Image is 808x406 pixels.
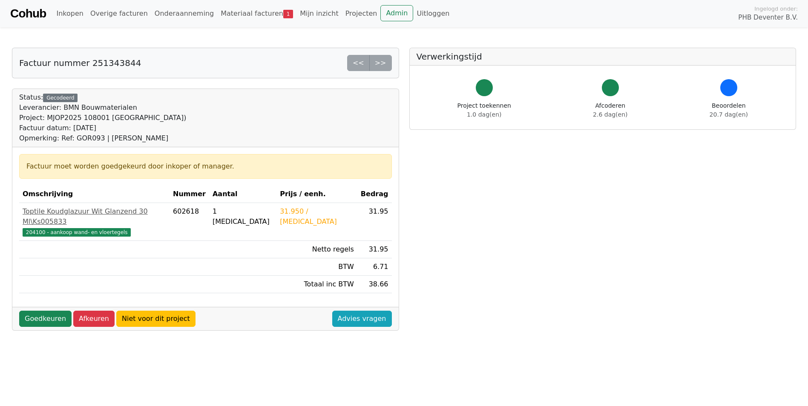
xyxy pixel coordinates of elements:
a: Niet voor dit project [116,311,196,327]
span: 2.6 dag(en) [593,111,627,118]
a: Afkeuren [73,311,115,327]
span: PHB Deventer B.V. [738,13,798,23]
div: Factuur moet worden goedgekeurd door inkoper of manager. [26,161,385,172]
a: Mijn inzicht [296,5,342,22]
th: Aantal [209,186,276,203]
a: Overige facturen [87,5,151,22]
a: Inkopen [53,5,86,22]
span: 204100 - aankoop wand- en vloertegels [23,228,131,237]
td: 31.95 [357,241,392,258]
td: 38.66 [357,276,392,293]
th: Prijs / eenh. [276,186,357,203]
div: Afcoderen [593,101,627,119]
td: BTW [276,258,357,276]
span: 20.7 dag(en) [710,111,748,118]
a: Toptile Koudglazuur Wit Glanzend 30 Ml\Ks005833204100 - aankoop wand- en vloertegels [23,206,166,237]
div: Gecodeerd [43,94,78,102]
th: Bedrag [357,186,392,203]
a: Materiaal facturen1 [217,5,296,22]
td: Totaal inc BTW [276,276,357,293]
div: Leverancier: BMN Bouwmaterialen [19,103,186,113]
th: Nummer [170,186,209,203]
a: Advies vragen [332,311,392,327]
td: Netto regels [276,241,357,258]
a: Goedkeuren [19,311,72,327]
a: Projecten [342,5,381,22]
a: Admin [380,5,413,21]
div: Status: [19,92,186,143]
a: Onderaanneming [151,5,217,22]
div: Project: MJOP2025 108001 [GEOGRAPHIC_DATA]) [19,113,186,123]
div: 31.950 / [MEDICAL_DATA] [280,206,354,227]
h5: Verwerkingstijd [417,51,789,62]
td: 602618 [170,203,209,241]
div: Project toekennen [457,101,511,119]
td: 6.71 [357,258,392,276]
td: 31.95 [357,203,392,241]
div: 1 [MEDICAL_DATA] [213,206,273,227]
span: Ingelogd onder: [754,5,798,13]
div: Beoordelen [710,101,748,119]
div: Toptile Koudglazuur Wit Glanzend 30 Ml\Ks005833 [23,206,166,227]
a: Cohub [10,3,46,24]
h5: Factuur nummer 251343844 [19,58,141,68]
div: Factuur datum: [DATE] [19,123,186,133]
div: Opmerking: Ref: GOR093 | [PERSON_NAME] [19,133,186,143]
span: 1.0 dag(en) [467,111,501,118]
span: 1 [283,10,293,18]
th: Omschrijving [19,186,170,203]
a: Uitloggen [413,5,453,22]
